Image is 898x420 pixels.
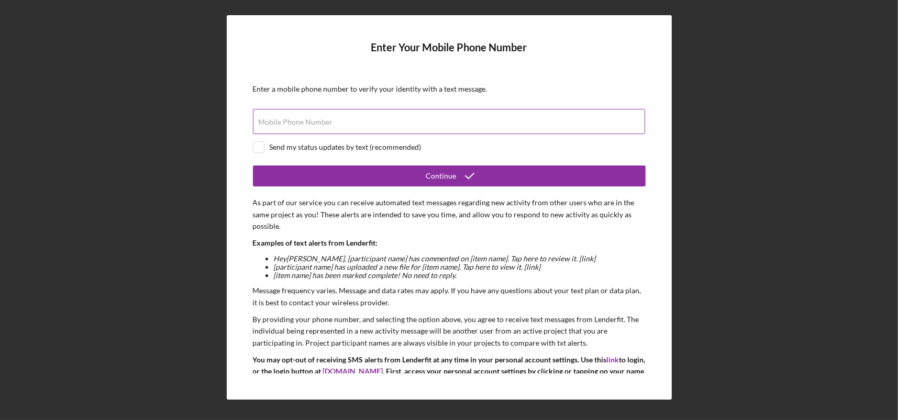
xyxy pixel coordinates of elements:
[253,165,646,186] button: Continue
[253,237,646,249] p: Examples of text alerts from Lenderfit:
[253,285,646,308] p: Message frequency varies. Message and data rates may apply. If you have any questions about your ...
[259,118,333,126] label: Mobile Phone Number
[274,255,646,263] li: Hey [PERSON_NAME] , [participant name] has commented on [item name]. Tap here to review it. [link]
[253,314,646,349] p: By providing your phone number, and selecting the option above, you agree to receive text message...
[270,143,422,151] div: Send my status updates by text (recommended)
[607,355,619,364] a: link
[274,271,646,280] li: [item name] has been marked complete! No need to reply.
[253,354,646,401] p: You may opt-out of receiving SMS alerts from Lenderfit at any time in your personal account setti...
[253,197,646,232] p: As part of our service you can receive automated text messages regarding new activity from other ...
[274,263,646,271] li: [participant name] has uploaded a new file for [item name]. Tap here to view it. [link]
[253,85,646,93] div: Enter a mobile phone number to verify your identity with a text message.
[253,41,646,69] h4: Enter Your Mobile Phone Number
[323,367,383,375] a: [DOMAIN_NAME]
[426,165,457,186] div: Continue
